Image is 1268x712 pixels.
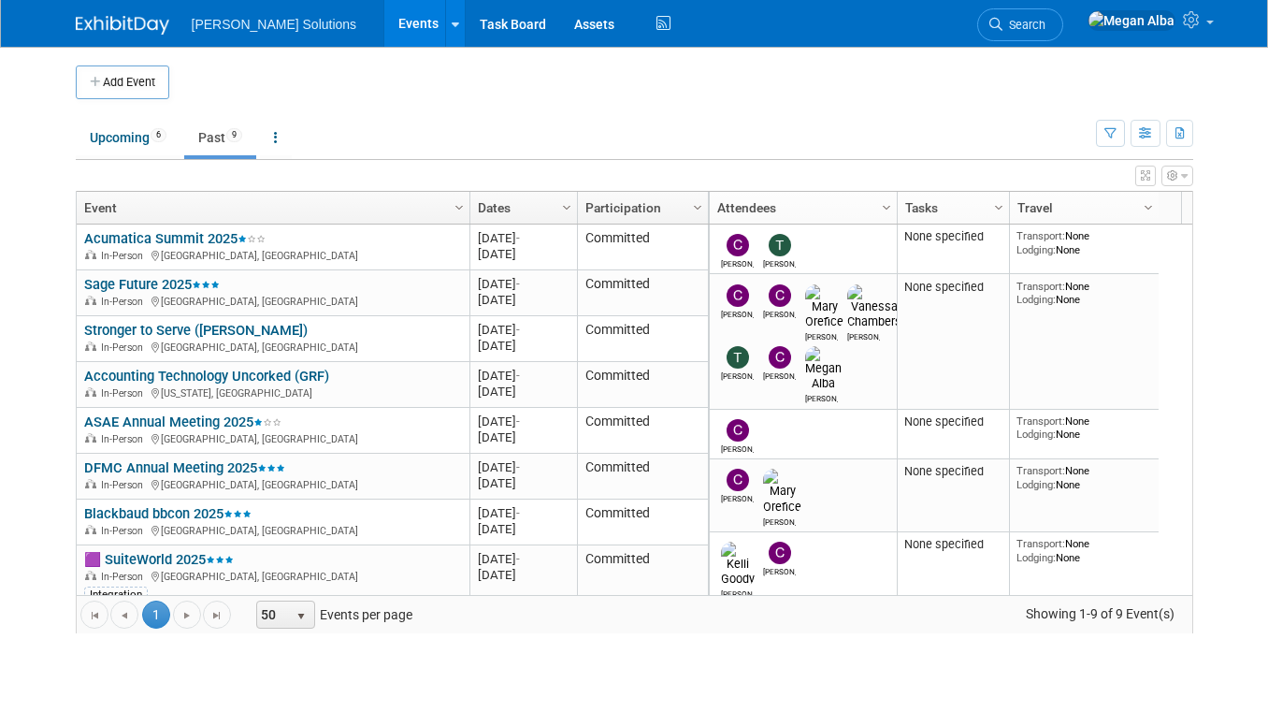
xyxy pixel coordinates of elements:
div: None specified [904,414,1001,429]
span: Lodging: [1016,293,1056,306]
img: Taylor Macdonald [769,234,791,256]
div: Christopher Grady [721,491,754,503]
img: Vanessa Chambers [847,284,901,329]
div: None specified [904,229,1001,244]
div: Cameron Sigurdson [721,307,754,319]
span: - [516,369,520,383]
div: [DATE] [478,429,569,445]
span: Transport: [1016,414,1065,428]
a: Stronger to Serve ([PERSON_NAME]) [84,322,308,339]
img: Mary Orefice [805,284,843,329]
td: Committed [577,362,708,408]
a: Column Settings [876,192,897,220]
div: [DATE] [478,338,569,354]
img: Corey French [769,346,791,369]
span: Transport: [1016,464,1065,477]
span: Lodging: [1016,428,1056,441]
a: 🟪 SuiteWorld 2025 [84,551,234,568]
img: In-Person Event [85,250,96,259]
div: None None [1016,537,1151,564]
img: Kelli Goody [721,542,755,587]
span: 1 [142,601,170,629]
span: Lodging: [1016,478,1056,491]
div: Vanessa Chambers [847,329,880,341]
div: [DATE] [478,246,569,262]
span: In-Person [101,571,149,583]
a: Search [977,8,1063,41]
span: 9 [226,128,242,142]
span: In-Person [101,525,149,537]
img: In-Person Event [85,479,96,488]
div: Megan Alba [805,391,838,403]
div: Cameron Sigurdson [763,564,796,576]
div: [US_STATE], [GEOGRAPHIC_DATA] [84,385,461,400]
div: [DATE] [478,459,569,475]
span: Search [1002,18,1045,32]
div: [GEOGRAPHIC_DATA], [GEOGRAPHIC_DATA] [84,522,461,538]
img: Christopher Grady [769,284,791,307]
img: Megan Alba [805,346,842,391]
div: Christopher Grady [763,307,796,319]
td: Committed [577,454,708,500]
span: 50 [257,602,289,628]
a: Sage Future 2025 [84,276,220,293]
span: In-Person [101,479,149,491]
div: [DATE] [478,384,569,400]
img: In-Person Event [85,341,96,351]
a: Go to the previous page [110,601,138,629]
a: Column Settings [988,192,1009,220]
a: Past9 [184,120,256,155]
td: Committed [577,225,708,270]
span: Column Settings [690,200,705,215]
span: Column Settings [1141,200,1156,215]
a: Participation [585,192,696,224]
td: Committed [577,500,708,545]
img: Cameron Sigurdson [769,542,791,564]
div: [GEOGRAPHIC_DATA], [GEOGRAPHIC_DATA] [84,476,461,492]
div: None specified [904,464,1001,479]
span: - [516,506,520,520]
div: [DATE] [478,414,569,429]
div: [DATE] [478,322,569,338]
span: Go to the next page [180,608,195,623]
span: - [516,277,520,291]
img: ExhibitDay [76,16,169,35]
div: Integration [84,587,148,602]
td: Committed [577,545,708,608]
span: Lodging: [1016,551,1056,564]
span: - [516,231,520,245]
div: [DATE] [478,505,569,521]
img: Christopher Grady [727,469,749,491]
a: Column Settings [1138,192,1159,220]
span: [PERSON_NAME] Solutions [192,17,357,32]
span: Transport: [1016,229,1065,242]
div: Kelli Goody [721,587,754,599]
div: None None [1016,280,1151,307]
a: Accounting Technology Uncorked (GRF) [84,368,329,385]
div: [DATE] [478,475,569,491]
span: Transport: [1016,280,1065,293]
img: Megan Alba [1088,10,1175,31]
div: [GEOGRAPHIC_DATA], [GEOGRAPHIC_DATA] [84,430,461,446]
span: select [294,609,309,624]
a: Tasks [905,192,997,224]
span: Column Settings [991,200,1006,215]
td: Committed [577,316,708,362]
a: Dates [478,192,565,224]
span: Column Settings [452,200,467,215]
div: [GEOGRAPHIC_DATA], [GEOGRAPHIC_DATA] [84,293,461,309]
span: Events per page [232,601,431,629]
div: Mary Orefice [805,329,838,341]
span: Showing 1-9 of 9 Event(s) [1008,601,1191,627]
div: None specified [904,537,1001,552]
a: Column Settings [449,192,469,220]
div: [GEOGRAPHIC_DATA], [GEOGRAPHIC_DATA] [84,568,461,584]
a: Go to the next page [173,601,201,629]
span: - [516,460,520,474]
img: Mary Orefice [763,469,801,514]
a: Go to the last page [203,601,231,629]
div: None None [1016,414,1151,442]
div: [GEOGRAPHIC_DATA], [GEOGRAPHIC_DATA] [84,339,461,355]
a: Blackbaud bbcon 2025 [84,505,252,522]
img: In-Person Event [85,571,96,580]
